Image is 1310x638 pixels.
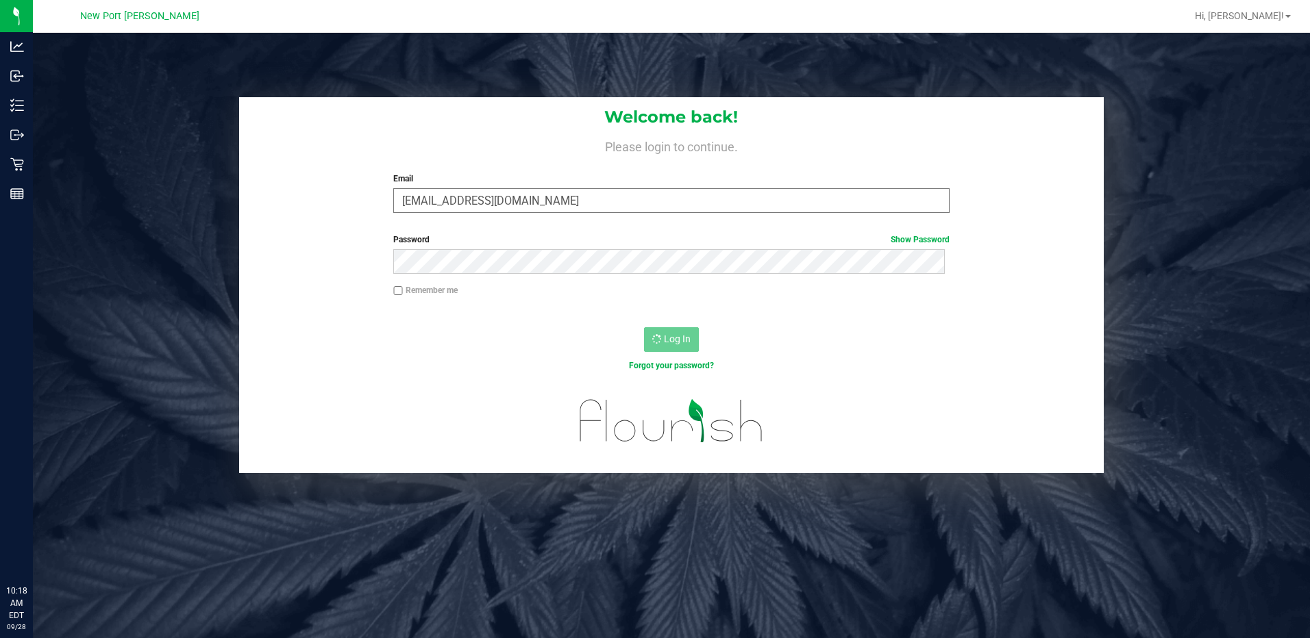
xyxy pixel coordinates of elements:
[6,622,27,632] p: 09/28
[239,108,1104,126] h1: Welcome back!
[563,386,780,456] img: flourish_logo.svg
[891,235,950,244] a: Show Password
[1195,10,1284,21] span: Hi, [PERSON_NAME]!
[393,286,403,296] input: Remember me
[629,361,714,370] a: Forgot your password?
[10,128,24,142] inline-svg: Outbound
[80,10,199,22] span: New Port [PERSON_NAME]
[239,137,1104,153] h4: Please login to continue.
[393,284,458,296] label: Remember me
[10,69,24,83] inline-svg: Inbound
[10,187,24,201] inline-svg: Reports
[10,99,24,112] inline-svg: Inventory
[393,235,430,244] span: Password
[6,585,27,622] p: 10:18 AM EDT
[10,157,24,171] inline-svg: Retail
[393,173,950,185] label: Email
[644,327,699,352] button: Log In
[10,40,24,53] inline-svg: Analytics
[664,333,691,344] span: Log In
